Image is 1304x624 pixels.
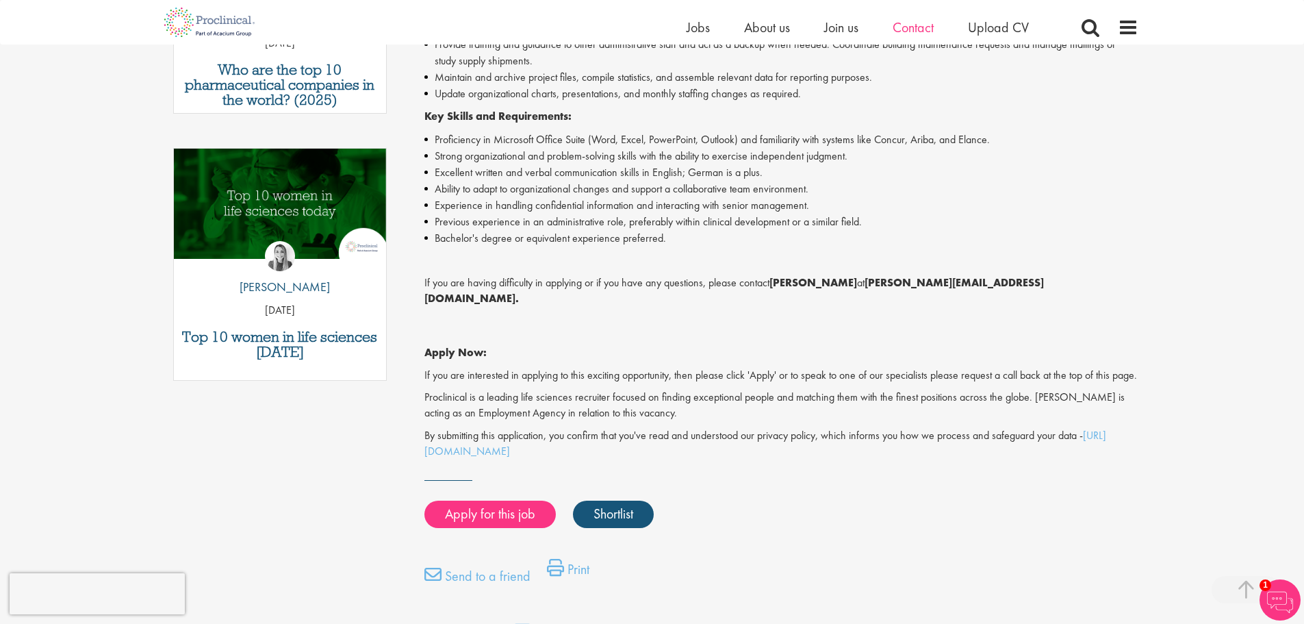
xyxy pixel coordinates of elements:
li: Previous experience in an administrative role, preferably within clinical development or a simila... [424,214,1138,230]
a: Upload CV [968,18,1029,36]
p: By submitting this application, you confirm that you've read and understood our privacy policy, w... [424,428,1138,460]
li: Strong organizational and problem-solving skills with the ability to exercise independent judgment. [424,148,1138,164]
a: Apply for this job [424,501,556,528]
a: Who are the top 10 pharmaceutical companies in the world? (2025) [181,62,380,108]
img: Chatbot [1260,579,1301,621]
a: Jobs [687,18,710,36]
img: Top 10 women in life sciences today [174,149,387,259]
a: Contact [893,18,934,36]
a: Link to a post [174,149,387,270]
li: Bachelor's degree or equivalent experience preferred. [424,230,1138,247]
li: Experience in handling confidential information and interacting with senior management. [424,197,1138,214]
a: About us [744,18,790,36]
p: If you are having difficulty in applying or if you have any questions, please contact at [424,275,1138,307]
strong: Key Skills and Requirements: [424,109,572,123]
p: [PERSON_NAME] [229,278,330,296]
strong: Apply Now: [424,345,487,360]
span: 1 [1260,579,1271,591]
iframe: reCAPTCHA [10,573,185,614]
a: Shortlist [573,501,654,528]
li: Proficiency in Microsoft Office Suite (Word, Excel, PowerPoint, Outlook) and familiarity with sys... [424,132,1138,148]
a: [URL][DOMAIN_NAME] [424,428,1106,458]
strong: [PERSON_NAME] [769,275,857,290]
a: Hannah Burke [PERSON_NAME] [229,241,330,303]
p: [DATE] [174,303,387,319]
li: Provide training and guidance to other administrative staff and act as a backup when needed. Coor... [424,36,1138,69]
li: Ability to adapt to organizational changes and support a collaborative team environment. [424,181,1138,197]
a: Send to a friend [424,566,530,593]
p: If you are interested in applying to this exciting opportunity, then please click 'Apply' or to s... [424,368,1138,384]
a: Print [547,559,589,586]
img: Hannah Burke [265,241,295,271]
li: Excellent written and verbal communication skills in English; German is a plus. [424,164,1138,181]
strong: [PERSON_NAME][EMAIL_ADDRESS][DOMAIN_NAME]. [424,275,1044,305]
p: Proclinical is a leading life sciences recruiter focused on finding exceptional people and matchi... [424,390,1138,421]
a: Join us [824,18,858,36]
a: Top 10 women in life sciences [DATE] [181,329,380,360]
li: Update organizational charts, presentations, and monthly staffing changes as required. [424,86,1138,102]
li: Maintain and archive project files, compile statistics, and assemble relevant data for reporting ... [424,69,1138,86]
